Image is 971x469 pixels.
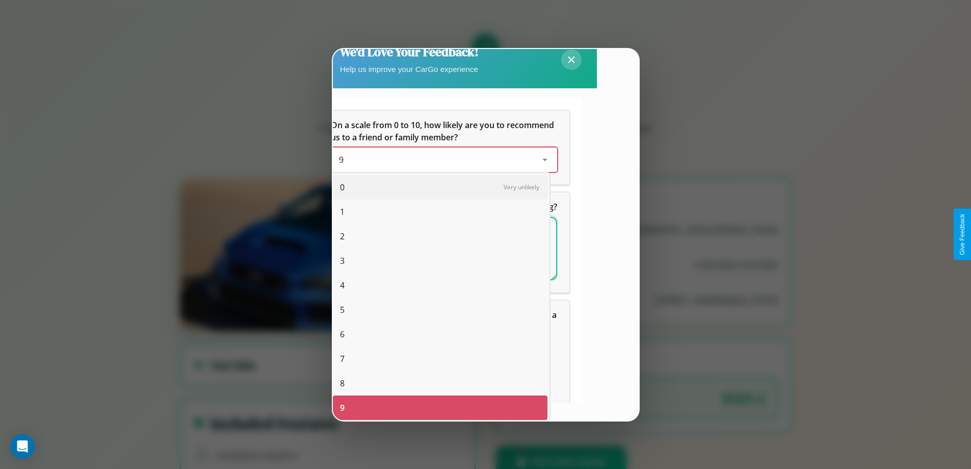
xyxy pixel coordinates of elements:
div: 4 [333,273,547,298]
div: 8 [333,371,547,396]
div: 3 [333,249,547,273]
span: 2 [340,230,345,242]
p: Help us improve your CarGo experience [340,62,479,76]
span: 7 [340,353,345,365]
span: 9 [340,402,345,414]
span: 5 [340,304,345,316]
div: 6 [333,322,547,347]
div: On a scale from 0 to 10, how likely are you to recommend us to a friend or family member? [331,147,557,172]
div: 1 [333,200,547,224]
div: Open Intercom Messenger [10,434,35,459]
span: 3 [340,255,345,267]
span: On a scale from 0 to 10, how likely are you to recommend us to a friend or family member? [331,119,556,143]
span: 9 [339,154,344,165]
div: 9 [333,396,547,420]
span: What can we do to make your experience more satisfying? [331,201,557,212]
div: On a scale from 0 to 10, how likely are you to recommend us to a friend or family member? [319,111,569,184]
div: 0 [333,175,547,200]
div: 7 [333,347,547,371]
span: Which of the following features do you value the most in a vehicle? [331,309,559,333]
div: Give Feedback [959,214,966,255]
span: 0 [340,181,345,193]
div: 2 [333,224,547,249]
span: 4 [340,279,345,291]
div: 10 [333,420,547,445]
h5: On a scale from 0 to 10, how likely are you to recommend us to a friend or family member? [331,119,557,143]
span: 1 [340,206,345,218]
span: 6 [340,328,345,340]
div: 5 [333,298,547,322]
span: Very unlikely [504,183,539,191]
span: 8 [340,377,345,389]
h2: We'd Love Your Feedback! [340,43,479,60]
